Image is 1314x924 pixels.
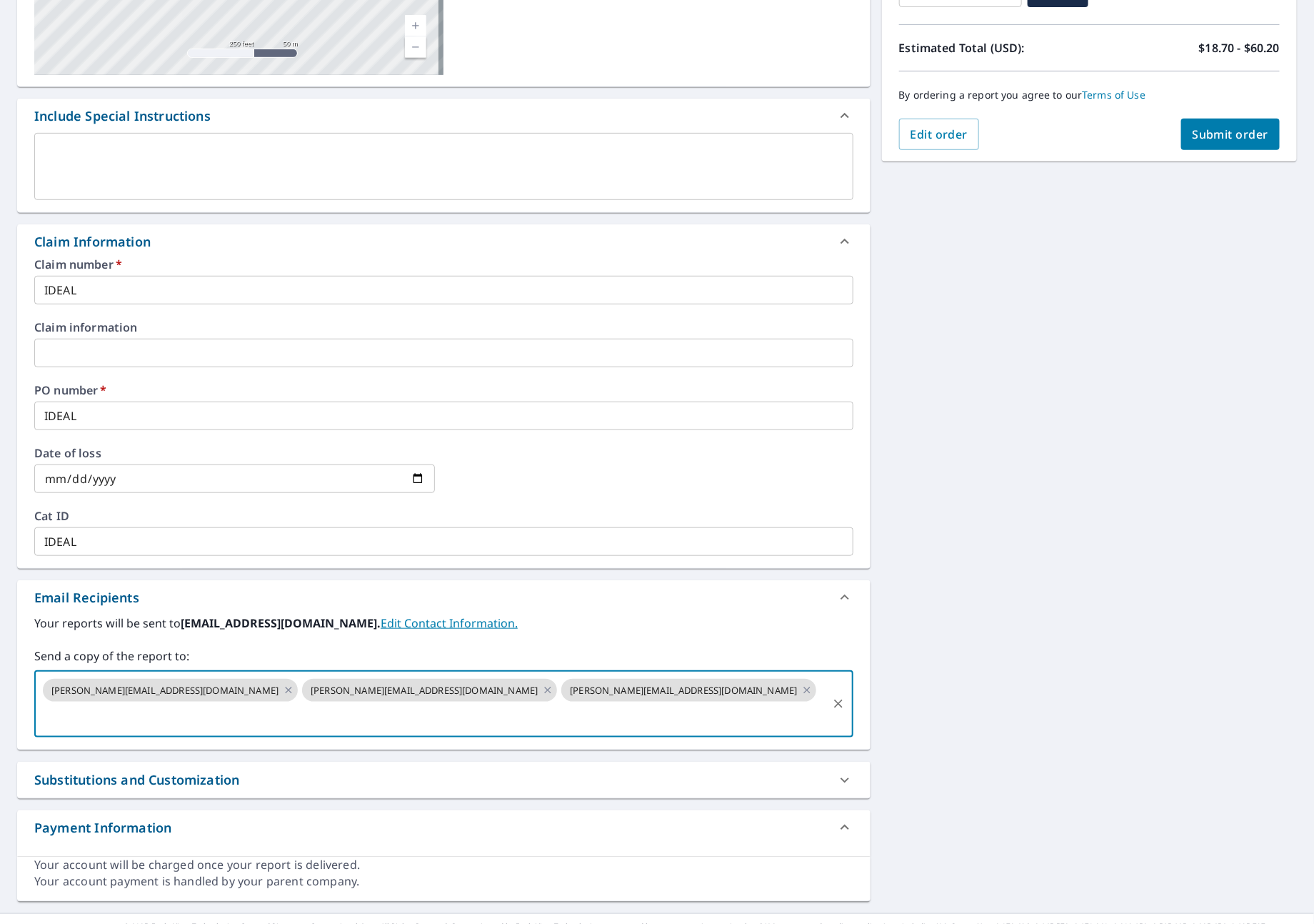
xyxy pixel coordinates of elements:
[43,684,287,697] span: [PERSON_NAME][EMAIL_ADDRESS][DOMAIN_NAME]
[899,39,1090,56] p: Estimated Total (USD):
[405,36,426,58] a: Current Level 17, Zoom Out
[1199,39,1280,56] p: $18.70 - $60.20
[899,89,1280,101] p: By ordering a report you agree to our
[34,322,853,333] label: Claim information
[34,647,853,665] label: Send a copy of the report to:
[561,679,816,702] div: [PERSON_NAME][EMAIL_ADDRESS][DOMAIN_NAME]
[17,580,871,615] div: Email Recipients
[381,615,518,631] a: EditContactInfo
[34,106,211,126] div: Include Special Instructions
[34,447,435,459] label: Date of loss
[34,384,853,396] label: PO number
[34,873,853,890] div: Your account payment is handled by your parent company.
[17,224,871,259] div: Claim Information
[828,694,848,714] button: Clear
[34,770,239,790] div: Substitutions and Customization
[1083,88,1146,101] a: Terms of Use
[43,679,298,702] div: [PERSON_NAME][EMAIL_ADDRESS][DOMAIN_NAME]
[17,810,871,845] div: Payment Information
[34,588,139,607] div: Email Recipients
[17,99,871,133] div: Include Special Instructions
[34,259,853,270] label: Claim number
[34,857,853,873] div: Your account will be charged once your report is delivered.
[302,684,546,697] span: [PERSON_NAME][EMAIL_ADDRESS][DOMAIN_NAME]
[561,684,806,697] span: [PERSON_NAME][EMAIL_ADDRESS][DOMAIN_NAME]
[1193,126,1269,142] span: Submit order
[34,232,151,252] div: Claim Information
[899,119,980,150] button: Edit order
[34,510,853,522] label: Cat ID
[302,679,557,702] div: [PERSON_NAME][EMAIL_ADDRESS][DOMAIN_NAME]
[34,615,853,632] label: Your reports will be sent to
[405,15,426,36] a: Current Level 17, Zoom In
[181,615,381,631] b: [EMAIL_ADDRESS][DOMAIN_NAME].
[911,126,968,142] span: Edit order
[34,818,171,838] div: Payment Information
[1181,119,1280,150] button: Submit order
[17,762,871,798] div: Substitutions and Customization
